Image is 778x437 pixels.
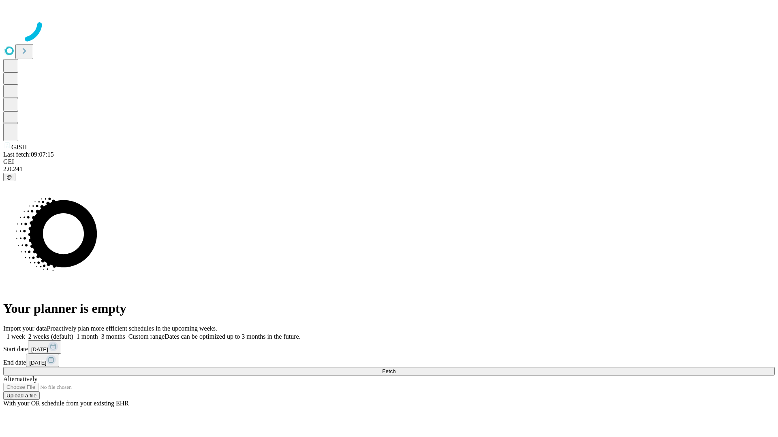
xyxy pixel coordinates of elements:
[77,333,98,340] span: 1 month
[3,375,37,382] span: Alternatively
[6,333,25,340] span: 1 week
[3,158,775,165] div: GEI
[3,151,54,158] span: Last fetch: 09:07:15
[26,354,59,367] button: [DATE]
[11,144,27,151] span: GJSH
[3,354,775,367] div: End date
[101,333,125,340] span: 3 months
[165,333,300,340] span: Dates can be optimized up to 3 months in the future.
[28,333,73,340] span: 2 weeks (default)
[28,340,61,354] button: [DATE]
[3,165,775,173] div: 2.0.241
[31,346,48,352] span: [DATE]
[3,367,775,375] button: Fetch
[3,400,129,407] span: With your OR schedule from your existing EHR
[382,368,395,374] span: Fetch
[3,301,775,316] h1: Your planner is empty
[3,173,15,181] button: @
[6,174,12,180] span: @
[128,333,165,340] span: Custom range
[29,360,46,366] span: [DATE]
[3,325,47,332] span: Import your data
[3,340,775,354] div: Start date
[47,325,217,332] span: Proactively plan more efficient schedules in the upcoming weeks.
[3,391,40,400] button: Upload a file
